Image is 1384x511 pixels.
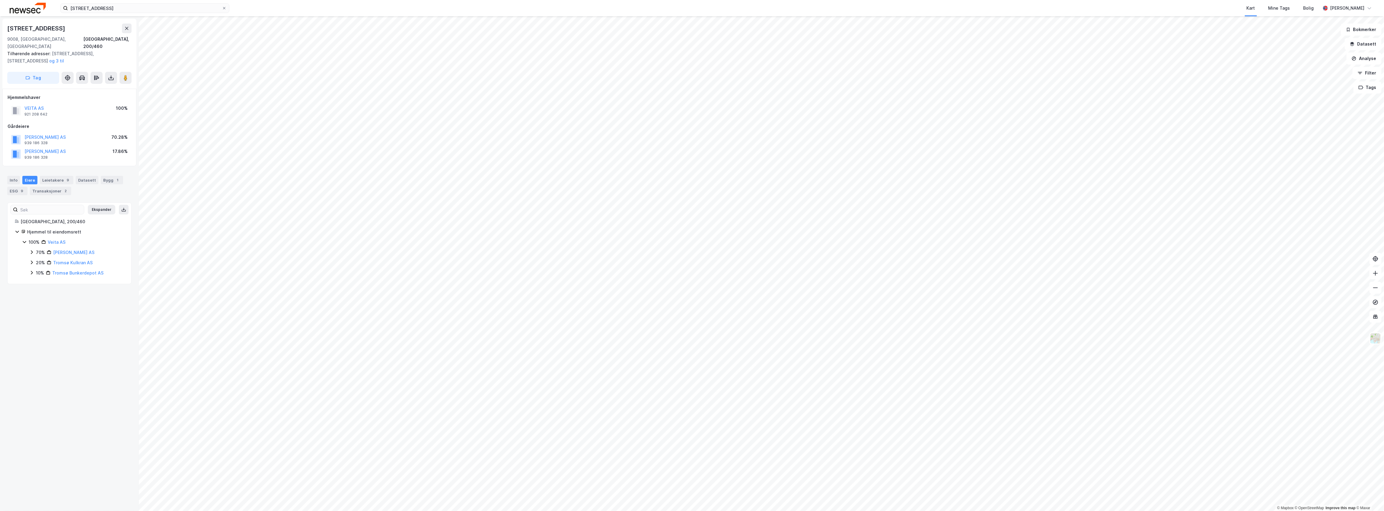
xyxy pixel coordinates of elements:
[1354,482,1384,511] div: Kontrollprogram for chat
[1370,333,1381,344] img: Z
[7,51,52,56] span: Tilhørende adresser:
[36,269,44,277] div: 10%
[53,250,94,255] a: [PERSON_NAME] AS
[1326,506,1356,510] a: Improve this map
[1303,5,1314,12] div: Bolig
[22,176,37,184] div: Eiere
[83,36,132,50] div: [GEOGRAPHIC_DATA], 200/460
[18,205,84,214] input: Søk
[27,228,124,236] div: Hjemmel til eiendomsrett
[21,218,124,225] div: [GEOGRAPHIC_DATA], 200/460
[1247,5,1255,12] div: Kart
[113,148,128,155] div: 17.86%
[10,3,46,13] img: newsec-logo.f6e21ccffca1b3a03d2d.png
[1295,506,1324,510] a: OpenStreetMap
[68,4,222,13] input: Søk på adresse, matrikkel, gårdeiere, leietakere eller personer
[40,176,73,184] div: Leietakere
[1354,482,1384,511] iframe: Chat Widget
[65,177,71,183] div: 9
[63,188,69,194] div: 2
[1268,5,1290,12] div: Mine Tags
[24,112,47,117] div: 921 208 642
[48,240,65,245] a: Veita AS
[1277,506,1294,510] a: Mapbox
[116,105,128,112] div: 100%
[24,155,48,160] div: 939 186 328
[8,94,131,101] div: Hjemmelshaver
[30,187,71,195] div: Transaksjoner
[115,177,121,183] div: 1
[1345,38,1382,50] button: Datasett
[52,270,104,275] a: Tromsø Bunkerdepot AS
[36,249,45,256] div: 70%
[7,72,59,84] button: Tag
[76,176,98,184] div: Datasett
[53,260,93,265] a: Tromsø Kulkran AS
[8,123,131,130] div: Gårdeiere
[1341,24,1382,36] button: Bokmerker
[24,141,48,145] div: 939 186 328
[36,259,45,266] div: 20%
[29,239,40,246] div: 100%
[1330,5,1365,12] div: [PERSON_NAME]
[1354,81,1382,94] button: Tags
[1347,52,1382,65] button: Analyse
[7,187,27,195] div: ESG
[7,176,20,184] div: Info
[1353,67,1382,79] button: Filter
[19,188,25,194] div: 9
[88,205,115,214] button: Ekspander
[7,24,66,33] div: [STREET_ADDRESS]
[101,176,123,184] div: Bygg
[7,36,83,50] div: 9008, [GEOGRAPHIC_DATA], [GEOGRAPHIC_DATA]
[7,50,127,65] div: [STREET_ADDRESS], [STREET_ADDRESS]
[111,134,128,141] div: 70.28%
